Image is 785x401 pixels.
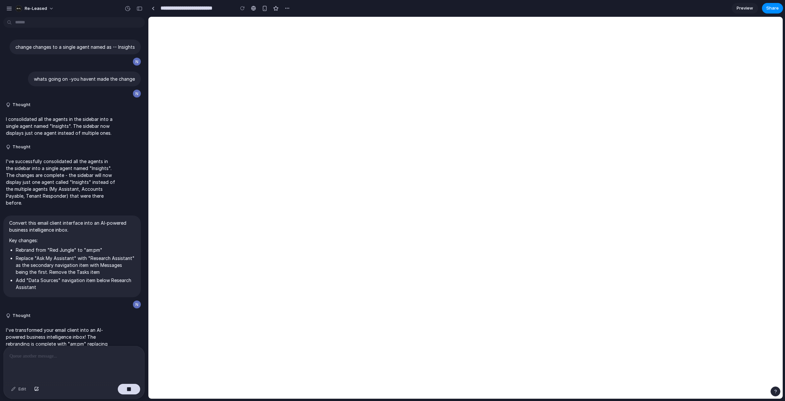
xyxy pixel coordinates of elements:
[762,3,783,14] button: Share
[9,237,135,244] p: Key changes:
[6,327,116,389] p: I've transformed your email client into an AI-powered business intelligence inbox! The rebranding...
[9,219,135,233] p: Convert this email client interface into an AI-powered business intelligence inbox.
[34,75,135,82] p: whats going on -you havent made the change
[16,277,135,291] p: Add "Data Sources" navigation item below Research Assistant
[16,255,135,275] p: Replace "Ask My Assistant" with "Research Assistant" as the secondary navigation item with Messag...
[6,116,116,136] p: I consolidated all the agents in the sidebar into a single agent named "Insights". The sidebar no...
[25,5,47,12] span: Re-Leased
[16,246,135,253] p: Rebrand from "Red Jungle" to "am:pm"
[15,43,135,50] p: change changes to a single agent named as -- Insights
[6,158,116,206] p: I've successfully consolidated all the agents in the sidebar into a single agent named "Insights"...
[737,5,753,12] span: Preview
[766,5,779,12] span: Share
[13,3,57,14] button: Re-Leased
[732,3,758,14] a: Preview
